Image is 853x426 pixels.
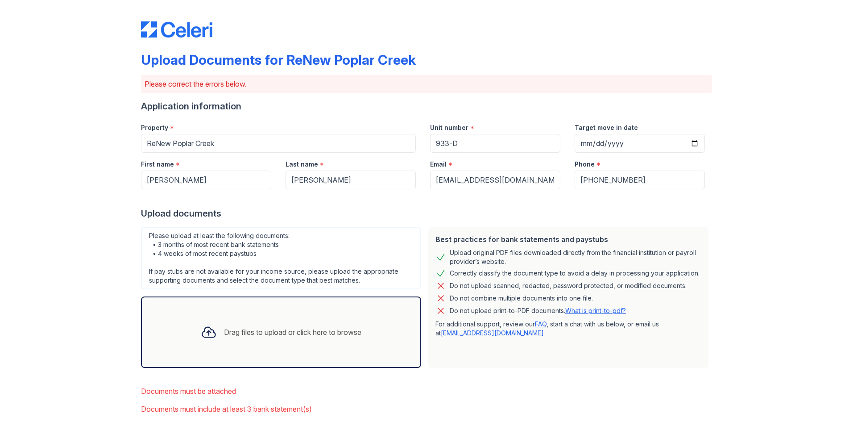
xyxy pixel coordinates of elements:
div: Upload Documents for ReNew Poplar Creek [141,52,416,68]
div: Best practices for bank statements and paystubs [435,234,701,245]
img: CE_Logo_Blue-a8612792a0a2168367f1c8372b55b34899dd931a85d93a1a3d3e32e68fde9ad4.png [141,21,212,38]
div: Upload documents [141,207,712,220]
div: Upload original PDF files downloaded directly from the financial institution or payroll provider’... [450,248,701,266]
label: First name [141,160,174,169]
div: Do not upload scanned, redacted, password protected, or modified documents. [450,280,687,291]
label: Property [141,123,168,132]
div: Application information [141,100,712,113]
label: Unit number [430,123,468,132]
div: Correctly classify the document type to avoid a delay in processing your application. [450,268,700,279]
li: Documents must include at least 3 bank statement(s) [141,400,712,418]
a: [EMAIL_ADDRESS][DOMAIN_NAME] [441,329,544,337]
div: Drag files to upload or click here to browse [224,327,361,338]
label: Email [430,160,447,169]
a: What is print-to-pdf? [565,307,626,314]
li: Documents must be attached [141,382,712,400]
p: Please correct the errors below. [145,79,708,89]
p: For additional support, review our , start a chat with us below, or email us at [435,320,701,338]
p: Do not upload print-to-PDF documents. [450,306,626,315]
a: FAQ [535,320,547,328]
div: Please upload at least the following documents: • 3 months of most recent bank statements • 4 wee... [141,227,421,289]
label: Last name [286,160,318,169]
div: Do not combine multiple documents into one file. [450,293,593,304]
label: Target move in date [575,123,638,132]
label: Phone [575,160,595,169]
